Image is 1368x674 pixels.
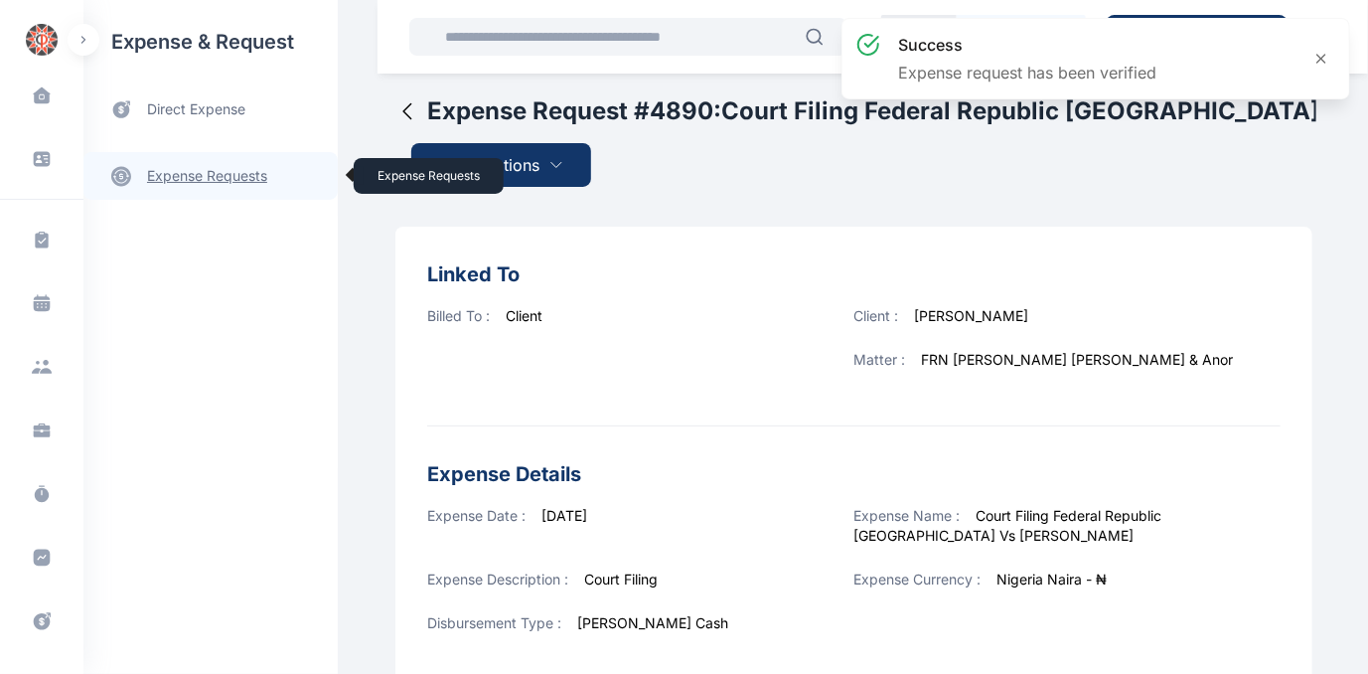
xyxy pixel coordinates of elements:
[427,458,1281,490] h3: Expense Details
[427,614,561,631] span: Disbursement Type :
[577,614,728,631] span: [PERSON_NAME] Cash
[427,507,526,524] span: Expense Date :
[854,307,899,324] span: Client :
[915,307,1029,324] span: [PERSON_NAME]
[427,571,568,588] span: Expense Description :
[922,351,1234,368] span: FRN [PERSON_NAME] [PERSON_NAME] & Anor
[83,152,338,200] a: expense requests
[506,307,542,324] span: Client
[541,507,587,524] span: [DATE]
[427,307,490,324] span: Billed To :
[854,571,982,588] span: Expense Currency :
[147,99,245,120] span: direct expense
[854,351,906,368] span: Matter :
[854,507,1162,544] span: Court Filing Federal Republic [GEOGRAPHIC_DATA] Vs [PERSON_NAME]
[898,33,1156,57] h3: success
[898,61,1156,84] p: Expense request has been verified
[854,507,961,524] span: Expense Name :
[439,153,540,177] span: More Options
[427,258,1281,290] h3: Linked To
[83,136,338,200] div: expense requestsexpense requests
[83,84,338,136] a: direct expense
[584,571,658,588] span: Court Filing
[997,571,1108,588] span: Nigeria Naira - ₦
